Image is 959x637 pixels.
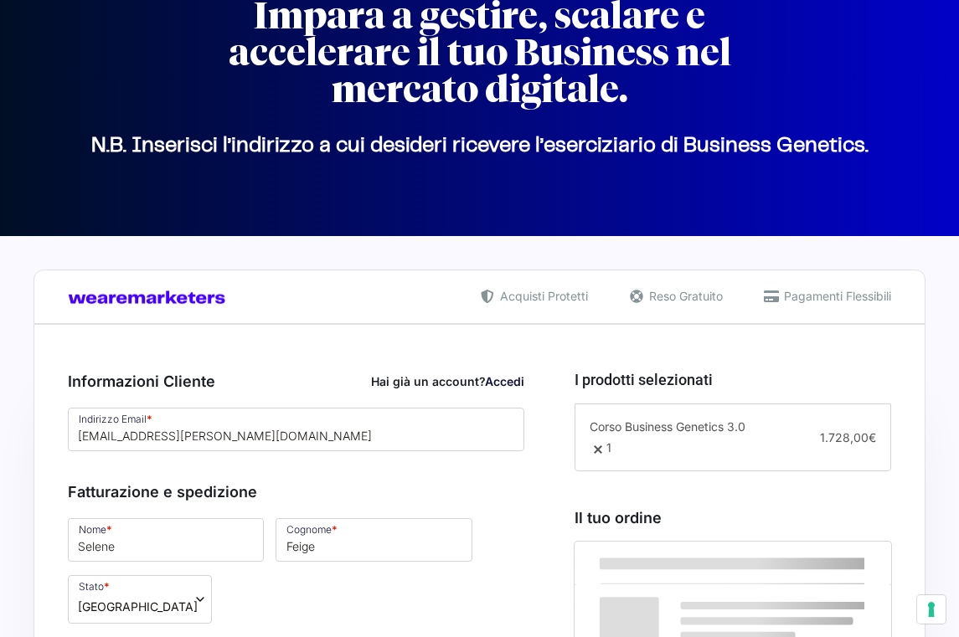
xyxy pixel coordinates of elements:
[68,408,524,451] input: Indirizzo Email *
[606,440,611,455] span: 1
[575,506,891,529] h3: Il tuo ordine
[68,518,264,562] input: Nome *
[820,430,876,444] span: 1.728,00
[68,480,524,503] h3: Fatturazione e spedizione
[11,146,949,146] p: N.B. Inserisci l’indirizzo a cui desideri ricevere l’eserciziario di Business Genetics.
[68,370,524,393] h3: Informazioni Cliente
[575,368,891,391] h3: I prodotti selezionati
[575,542,746,585] th: Prodotto
[917,595,946,624] button: Le tue preferenze relative al consenso per le tecnologie di tracciamento
[68,575,212,624] span: Stato
[371,372,524,390] div: Hai già un account?
[78,598,198,615] span: Italia
[645,287,723,305] span: Reso Gratuito
[780,287,891,305] span: Pagamenti Flessibili
[590,419,745,434] span: Corso Business Genetics 3.0
[276,518,472,562] input: Cognome *
[496,287,588,305] span: Acquisti Protetti
[485,374,524,388] a: Accedi
[869,430,876,444] span: €
[745,542,891,585] th: Subtotale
